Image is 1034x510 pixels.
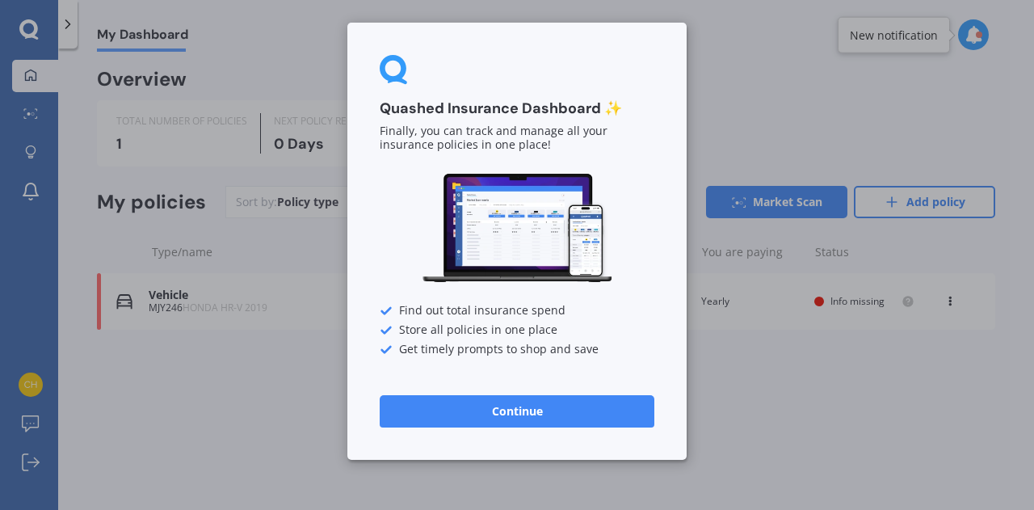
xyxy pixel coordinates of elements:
[380,305,654,318] div: Find out total insurance spend
[380,99,654,118] h3: Quashed Insurance Dashboard ✨
[420,171,614,285] img: Dashboard
[380,395,654,428] button: Continue
[380,124,654,152] p: Finally, you can track and manage all your insurance policies in one place!
[380,324,654,337] div: Store all policies in one place
[380,344,654,356] div: Get timely prompts to shop and save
